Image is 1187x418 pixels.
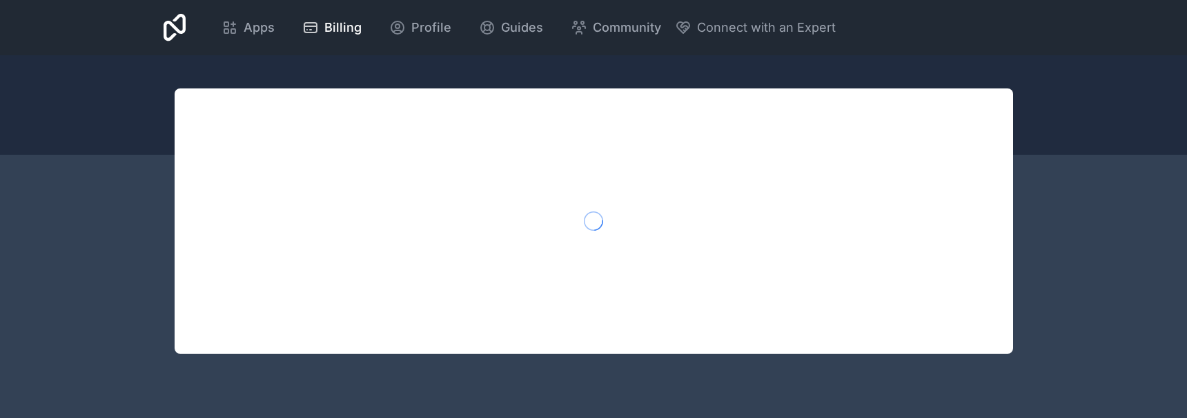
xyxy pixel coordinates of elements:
[675,18,836,37] button: Connect with an Expert
[291,12,373,43] a: Billing
[560,12,672,43] a: Community
[501,18,543,37] span: Guides
[411,18,451,37] span: Profile
[210,12,286,43] a: Apps
[244,18,275,37] span: Apps
[468,12,554,43] a: Guides
[593,18,661,37] span: Community
[324,18,362,37] span: Billing
[378,12,462,43] a: Profile
[697,18,836,37] span: Connect with an Expert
